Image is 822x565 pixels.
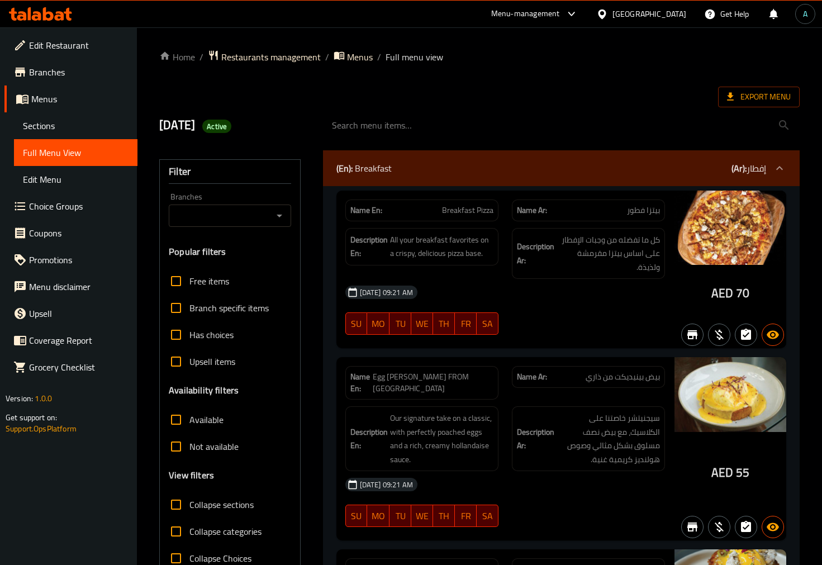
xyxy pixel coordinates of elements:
button: MO [367,505,389,527]
h3: Availability filters [169,384,239,397]
span: SA [481,508,494,524]
button: SU [345,505,368,527]
li: / [199,50,203,64]
span: Branches [29,65,129,79]
li: / [325,50,329,64]
div: [GEOGRAPHIC_DATA] [612,8,686,20]
span: Grocery Checklist [29,360,129,374]
img: THARY_EGG_BENEDICT_50638953499309742676.jpg [674,357,786,431]
div: Active [202,120,231,133]
span: Coverage Report [29,334,129,347]
button: WE [411,312,433,335]
strong: Name Ar: [517,371,547,383]
button: Not has choices [735,516,757,538]
span: Not available [189,440,239,453]
span: SU [350,316,363,332]
button: Purchased item [708,516,730,538]
span: FR [459,316,472,332]
span: Collapse sections [189,498,254,511]
a: Upsell [4,300,137,327]
span: Promotions [29,253,129,267]
a: Promotions [4,246,137,273]
button: MO [367,312,389,335]
span: بيتزا فطور [627,205,660,216]
span: Our signature take on a classic, with perfectly poached eggs and a rich, creamy hollandaise sauce. [390,411,493,466]
button: Open [272,208,287,224]
span: Active [202,121,231,132]
a: Sections [14,112,137,139]
span: 55 [736,462,749,483]
b: (En): [336,160,353,177]
span: A [803,8,807,20]
button: SU [345,312,368,335]
strong: Description Ar: [517,240,554,267]
span: All your breakfast favorites on a crispy, delicious pizza base. [390,233,493,260]
span: Menus [31,92,129,106]
li: / [377,50,381,64]
button: FR [455,505,477,527]
div: Filter [169,160,291,184]
a: Edit Restaurant [4,32,137,59]
span: Menus [347,50,373,64]
button: TU [389,312,411,335]
span: WE [416,508,429,524]
span: كل ما تفضله من وجبات الإفطار على اساس بيتزا مقرمشة ولذيذة. [557,233,660,274]
span: سيجنيتشر خاصتنا على الكلاسيك، مع بيض نصف مسلوق بشكل مثالي وصوص هولنديز كريمية غنية. [557,411,660,466]
button: Not branch specific item [681,324,704,346]
button: Available [762,516,784,538]
button: Available [762,324,784,346]
strong: Name Ar: [517,205,547,216]
button: TH [433,312,455,335]
span: Full Menu View [23,146,129,159]
span: Version: [6,391,33,406]
span: Edit Menu [23,173,129,186]
span: SA [481,316,494,332]
span: بيض بينيديكت من ذاري [586,371,660,383]
span: Egg [PERSON_NAME] FROM [GEOGRAPHIC_DATA] [373,371,493,395]
span: Free items [189,274,229,288]
span: AED [711,462,733,483]
span: MO [372,508,385,524]
nav: breadcrumb [159,50,800,64]
span: Get support on: [6,410,57,425]
a: Grocery Checklist [4,354,137,381]
button: Purchased item [708,324,730,346]
h3: View filters [169,469,214,482]
a: Coupons [4,220,137,246]
span: TH [438,316,450,332]
span: WE [416,316,429,332]
button: SA [477,505,498,527]
a: Support.OpsPlatform [6,421,77,436]
span: [DATE] 09:21 AM [355,479,417,490]
span: Upsell [29,307,129,320]
span: Export Menu [718,87,800,107]
span: [DATE] 09:21 AM [355,287,417,298]
span: Collapse Choices [189,552,251,565]
span: Has choices [189,328,234,341]
button: TU [389,505,411,527]
a: Coverage Report [4,327,137,354]
button: SA [477,312,498,335]
span: AED [711,282,733,304]
span: SU [350,508,363,524]
h2: [DATE] [159,117,309,134]
span: Available [189,413,224,426]
span: Edit Restaurant [29,39,129,52]
b: (Ar): [731,160,747,177]
span: TU [394,508,407,524]
button: WE [411,505,433,527]
span: Branch specific items [189,301,269,315]
a: Branches [4,59,137,86]
span: Export Menu [727,90,791,104]
span: Choice Groups [29,200,129,213]
div: (En): Breakfast(Ar):إفطار [323,150,800,186]
button: TH [433,505,455,527]
a: Restaurants management [208,50,321,64]
span: TH [438,508,450,524]
span: 1.0.0 [35,391,52,406]
button: Not has choices [735,324,757,346]
a: Full Menu View [14,139,137,166]
button: FR [455,312,477,335]
span: Breakfast Pizza [442,205,493,216]
span: Sections [23,119,129,132]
